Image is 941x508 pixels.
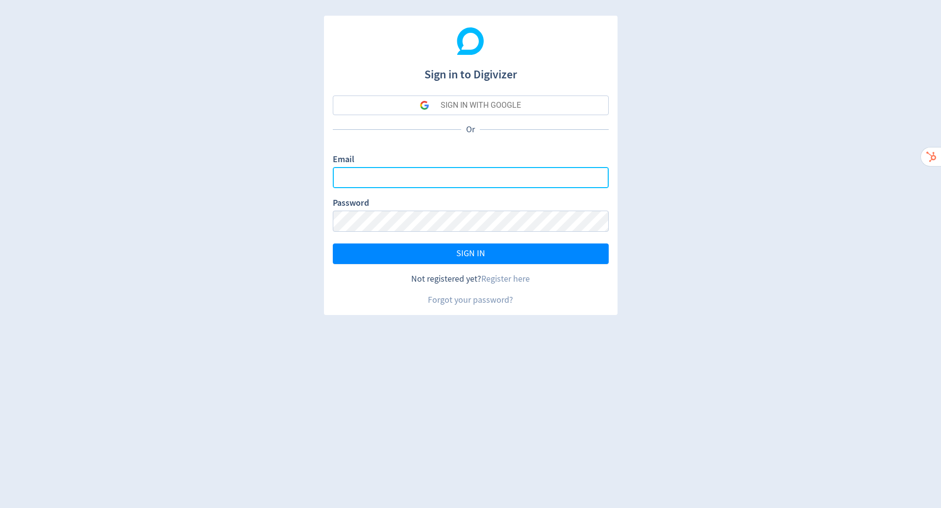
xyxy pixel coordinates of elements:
button: SIGN IN [333,243,609,264]
p: Or [461,123,480,136]
a: Forgot your password? [428,294,513,306]
label: Password [333,197,369,211]
a: Register here [481,273,530,285]
img: Digivizer Logo [457,27,484,55]
div: SIGN IN WITH GOOGLE [441,96,521,115]
label: Email [333,153,354,167]
span: SIGN IN [456,249,485,258]
button: SIGN IN WITH GOOGLE [333,96,609,115]
h1: Sign in to Digivizer [333,58,609,83]
div: Not registered yet? [333,273,609,285]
